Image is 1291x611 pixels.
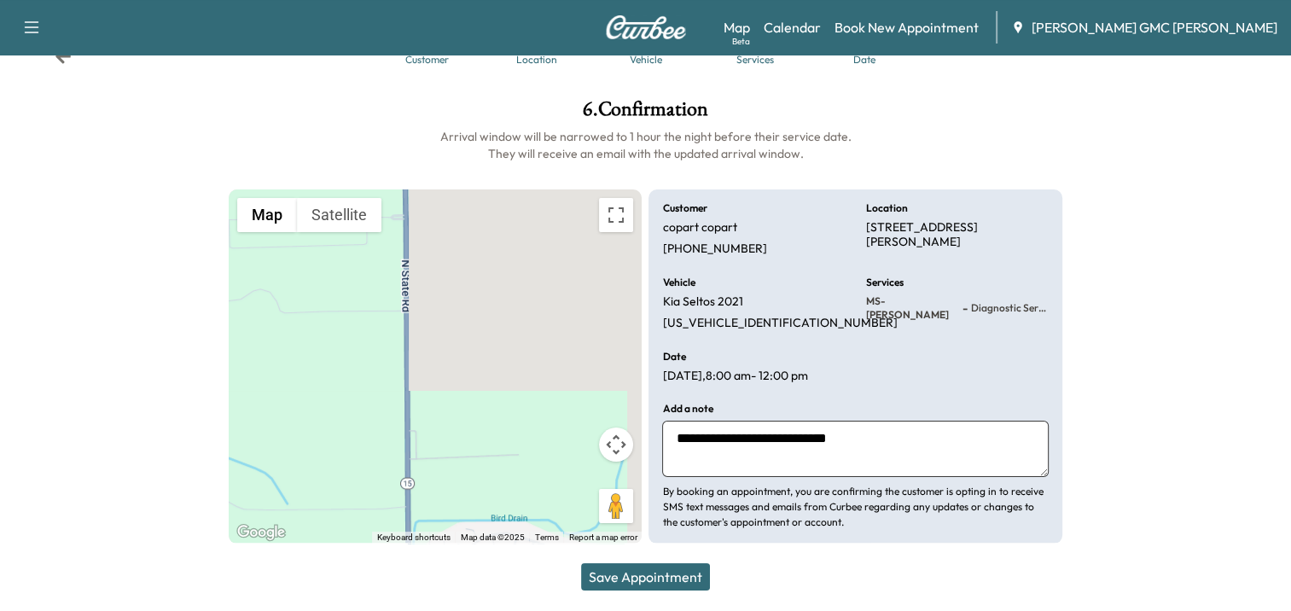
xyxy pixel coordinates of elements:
p: [STREET_ADDRESS][PERSON_NAME] [866,220,1049,250]
div: Customer [405,55,449,65]
div: Location [516,55,557,65]
a: Report a map error [568,532,637,542]
h6: Customer [662,203,707,213]
button: Show street map [237,198,297,232]
img: Curbee Logo [605,15,687,39]
span: - [959,300,968,317]
h6: Arrival window will be narrowed to 1 hour the night before their service date. They will receive ... [229,128,1062,162]
span: [PERSON_NAME] GMC [PERSON_NAME] [1032,17,1277,38]
div: Services [736,55,774,65]
h6: Add a note [662,404,712,414]
h6: Date [662,352,685,362]
p: Kia Seltos 2021 [662,294,742,310]
span: MS-[PERSON_NAME] [866,294,959,322]
div: Date [853,55,875,65]
p: copart copart [662,220,736,236]
div: Beta [732,35,750,48]
h1: 6 . Confirmation [229,99,1062,128]
span: Map data ©2025 [460,532,524,542]
h6: Vehicle [662,277,695,288]
a: Open this area in Google Maps (opens a new window) [233,521,289,544]
p: [US_VEHICLE_IDENTIFICATION_NUMBER] [662,316,897,331]
button: Map camera controls [599,428,633,462]
button: Drag Pegman onto the map to open Street View [599,489,633,523]
p: [DATE] , 8:00 am - 12:00 pm [662,369,807,384]
a: Terms (opens in new tab) [534,532,558,542]
a: MapBeta [724,17,750,38]
div: Vehicle [630,55,662,65]
span: Diagnostic Service [968,301,1049,315]
button: Save Appointment [581,563,710,591]
p: By booking an appointment, you are confirming the customer is opting in to receive SMS text messa... [662,484,1048,530]
a: Calendar [764,17,821,38]
h6: Location [866,203,908,213]
h6: Services [866,277,904,288]
button: Show satellite imagery [297,198,381,232]
img: Google [233,521,289,544]
button: Toggle fullscreen view [599,198,633,232]
button: Keyboard shortcuts [376,532,450,544]
div: Back [55,48,72,65]
p: [PHONE_NUMBER] [662,241,766,257]
a: Book New Appointment [834,17,979,38]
